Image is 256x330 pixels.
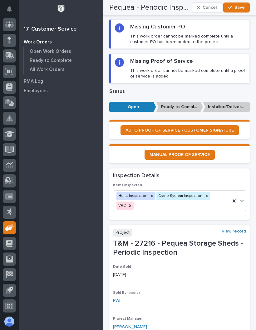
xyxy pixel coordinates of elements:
[113,239,246,257] p: T&M - 27216 - Pequea Storage Sheds - Periodic Inspection
[145,150,215,160] a: MANUAL PROOF OF SERVICE
[234,5,245,10] span: Save
[3,315,16,328] button: users-avatar
[113,265,131,269] span: Date Sold
[24,56,103,65] a: Ready to Complete
[130,33,246,45] p: This work order cannot be marked complete until a customer PO has been added to the project.
[55,3,67,15] img: Workspace Logo
[19,86,103,95] a: Employees
[109,3,190,12] h2: Pequea - Periodic Inspection
[24,65,103,74] a: All Work Orders
[192,2,222,12] button: Cancel
[24,47,103,56] a: Open Work Orders
[116,192,148,200] div: Hoist Inspection
[116,202,127,210] div: VRC
[130,68,246,79] p: This work order cannot be marked complete until a proof of service is added.
[113,183,142,187] span: Items Inspected
[109,102,156,112] p: Open
[222,229,246,234] a: View record
[24,79,43,84] p: RMA Log
[24,26,77,33] div: 17. Customer Service
[156,102,203,112] p: Ready to Complete
[113,317,143,321] span: Project Manager
[113,272,246,278] p: [DATE]
[30,49,71,54] p: Open Work Orders
[223,2,250,12] button: Save
[130,23,185,31] h2: Missing Customer PO
[19,77,103,86] a: RMA Log
[113,291,140,295] span: Sold By (brand)
[156,192,203,200] div: Crane System Inspection
[24,39,52,45] p: Work Orders
[130,58,193,65] h2: Missing Proof of Service
[30,67,65,72] p: All Work Orders
[150,152,210,157] span: MANUAL PROOF OF SERVICE
[121,125,239,135] a: AUTO PROOF OF SERVICE - CUSTOMER SIGNATURE
[19,37,103,47] a: Work Orders
[8,6,16,16] div: Notifications
[24,88,48,94] p: Employees
[203,102,250,112] p: Installed/Delivered (completely done)
[126,128,234,132] span: AUTO PROOF OF SERVICE - CUSTOMER SIGNATURE
[3,2,16,16] button: Notifications
[30,58,72,63] p: Ready to Complete
[113,172,160,180] h2: Inspection Details
[113,297,120,304] a: PWI
[109,88,250,94] p: Status
[113,229,132,237] p: Project
[203,5,217,10] span: Cancel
